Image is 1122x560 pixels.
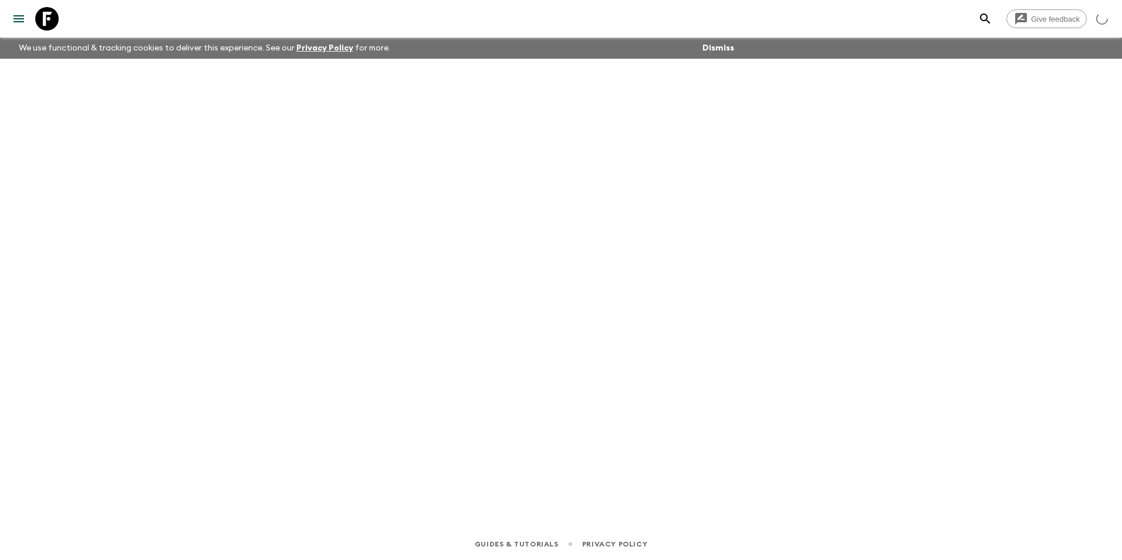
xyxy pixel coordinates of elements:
[14,38,395,59] p: We use functional & tracking cookies to deliver this experience. See our for more.
[7,7,31,31] button: menu
[582,538,647,551] a: Privacy Policy
[475,538,559,551] a: Guides & Tutorials
[699,40,737,56] button: Dismiss
[1025,15,1086,23] span: Give feedback
[1006,9,1087,28] a: Give feedback
[296,44,353,52] a: Privacy Policy
[974,7,997,31] button: search adventures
